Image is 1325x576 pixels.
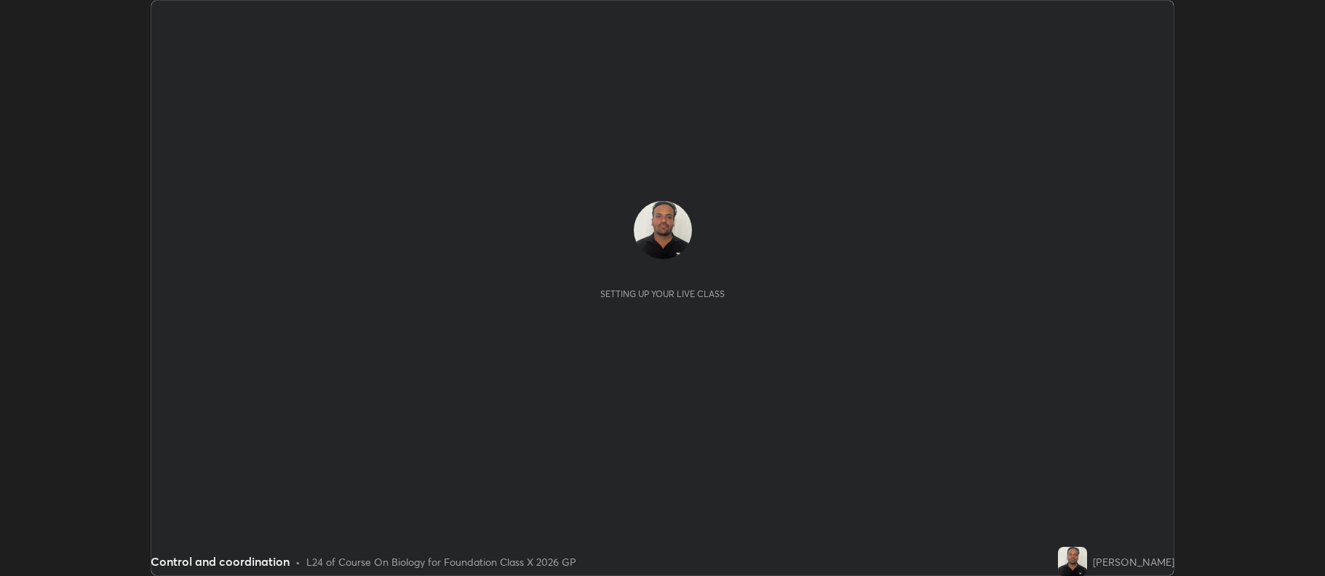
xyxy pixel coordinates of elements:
[1093,554,1174,569] div: [PERSON_NAME]
[306,554,576,569] div: L24 of Course On Biology for Foundation Class X 2026 GP
[634,201,692,259] img: c449bc7577714875aafd9c306618b106.jpg
[600,288,725,299] div: Setting up your live class
[295,554,301,569] div: •
[1058,547,1087,576] img: c449bc7577714875aafd9c306618b106.jpg
[151,553,290,570] div: Control and coordination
